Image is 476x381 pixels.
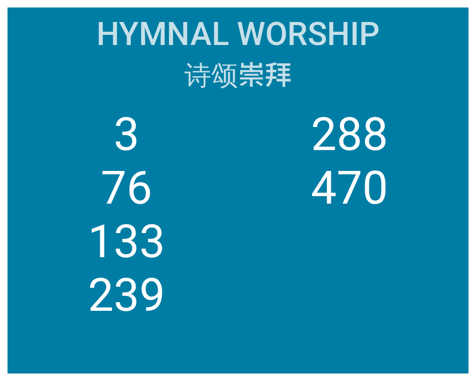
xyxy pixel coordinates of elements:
span: Hymnal Worship [96,15,380,53]
span: 诗颂崇拜 [184,54,292,94]
li: 470 [311,161,388,215]
li: 3 [114,108,139,161]
li: 288 [311,108,388,161]
li: 76 [101,161,152,215]
li: 133 [88,215,165,268]
li: 239 [88,268,165,322]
